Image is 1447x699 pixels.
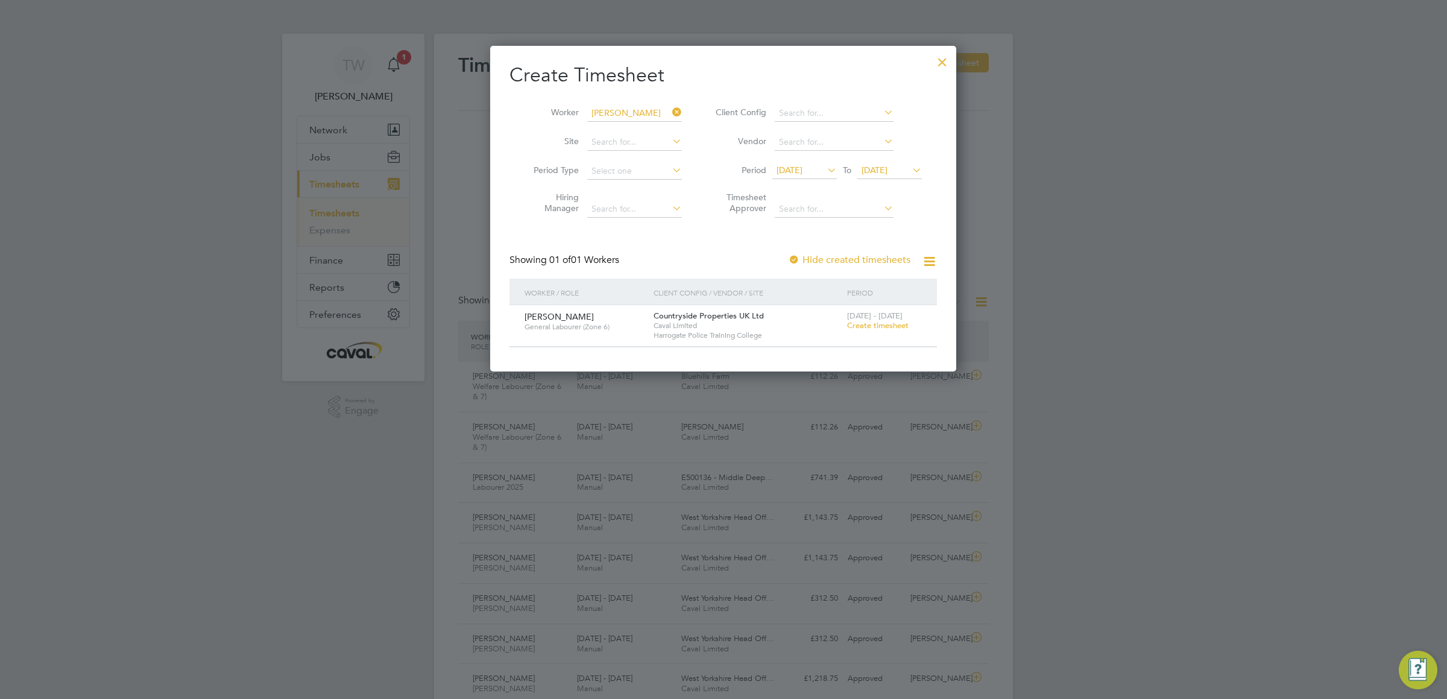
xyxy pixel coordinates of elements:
span: 01 of [549,254,571,266]
span: 01 Workers [549,254,619,266]
span: [PERSON_NAME] [525,311,594,322]
span: [DATE] [862,165,887,176]
label: Site [525,136,579,147]
label: Hide created timesheets [788,254,910,266]
input: Search for... [587,134,682,151]
label: Timesheet Approver [712,192,766,213]
button: Engage Resource Center [1399,651,1437,689]
label: Client Config [712,107,766,118]
label: Vendor [712,136,766,147]
div: Worker / Role [522,279,651,306]
span: To [839,162,855,178]
input: Search for... [775,201,894,218]
label: Hiring Manager [525,192,579,213]
span: Create timesheet [847,320,909,331]
label: Worker [525,107,579,118]
div: Showing [509,254,622,267]
input: Search for... [587,105,682,122]
input: Search for... [775,105,894,122]
input: Select one [587,163,682,180]
span: Caval Limited [654,321,841,331]
label: Period Type [525,165,579,176]
span: Countryside Properties UK Ltd [654,311,764,321]
span: [DATE] - [DATE] [847,311,903,321]
input: Search for... [587,201,682,218]
div: Client Config / Vendor / Site [651,279,844,306]
input: Search for... [775,134,894,151]
div: Period [844,279,925,306]
span: Harrogate Police Training College [654,331,841,340]
span: General Labourer (Zone 6) [525,322,645,332]
label: Period [712,165,766,176]
h2: Create Timesheet [509,63,937,88]
span: [DATE] [777,165,802,176]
